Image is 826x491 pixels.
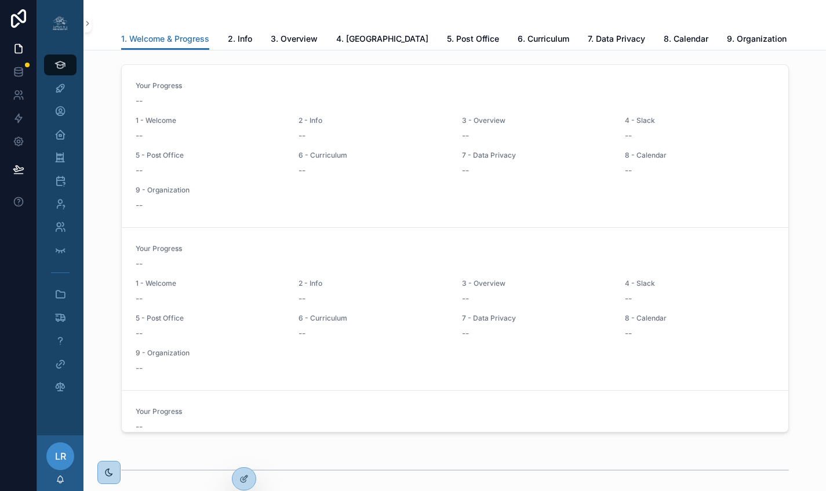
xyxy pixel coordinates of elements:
span: 3 - Overview [462,116,612,125]
span: 1 - Welcome [136,279,285,288]
span: 4 - Slack [625,116,774,125]
span: Your Progress [136,244,774,253]
span: -- [625,130,632,141]
span: 3 - Overview [462,279,612,288]
span: -- [136,293,143,304]
div: scrollable content [37,46,83,413]
span: 8 - Calendar [625,314,774,323]
span: 2. Info [228,33,252,45]
span: -- [462,165,469,176]
span: 8. Calendar [664,33,708,45]
span: -- [299,130,305,141]
span: 3. Overview [271,33,318,45]
span: 4 - Slack [625,279,774,288]
span: -- [625,328,632,339]
a: 6. Curriculum [518,28,569,52]
span: -- [136,130,143,141]
span: -- [299,165,305,176]
a: 2. Info [228,28,252,52]
span: Your Progress [136,407,774,416]
span: -- [625,165,632,176]
span: 2 - Info [299,279,448,288]
a: 4. [GEOGRAPHIC_DATA] [336,28,428,52]
span: 5 - Post Office [136,151,285,160]
span: -- [136,165,143,176]
span: -- [136,421,143,432]
img: App logo [51,14,70,32]
span: 9 - Organization [136,186,285,195]
span: -- [299,293,305,304]
span: 4. [GEOGRAPHIC_DATA] [336,33,428,45]
span: 1 - Welcome [136,116,285,125]
a: 3. Overview [271,28,318,52]
span: LR [55,449,66,463]
span: 9. Organization [727,33,787,45]
span: 8 - Calendar [625,151,774,160]
span: -- [136,199,143,211]
a: 9. Organization [727,28,787,52]
span: 6 - Curriculum [299,314,448,323]
a: 8. Calendar [664,28,708,52]
span: -- [136,258,143,270]
span: -- [136,362,143,374]
span: Your Progress [136,81,774,90]
span: -- [462,328,469,339]
span: -- [136,95,143,107]
a: 7. Data Privacy [588,28,645,52]
a: 1. Welcome & Progress [121,28,209,50]
a: 5. Post Office [447,28,499,52]
span: 6. Curriculum [518,33,569,45]
span: 9 - Organization [136,348,285,358]
span: -- [136,328,143,339]
span: 6 - Curriculum [299,151,448,160]
span: 5 - Post Office [136,314,285,323]
span: 5. Post Office [447,33,499,45]
span: -- [625,293,632,304]
span: 1. Welcome & Progress [121,33,209,45]
span: -- [462,130,469,141]
span: 7 - Data Privacy [462,314,612,323]
span: 7. Data Privacy [588,33,645,45]
span: -- [299,328,305,339]
span: -- [462,293,469,304]
span: 2 - Info [299,116,448,125]
span: 7 - Data Privacy [462,151,612,160]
